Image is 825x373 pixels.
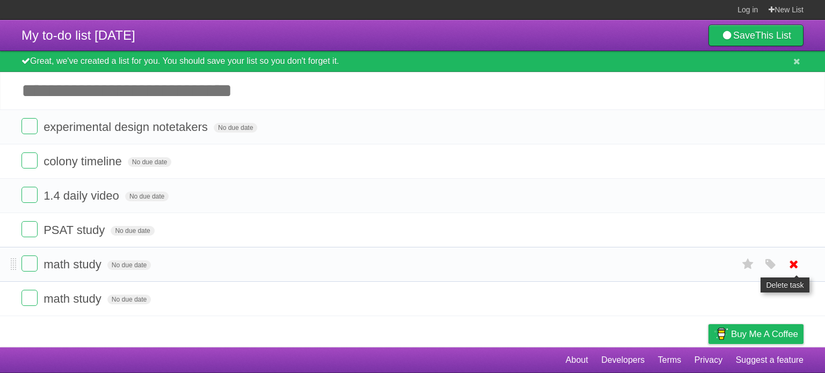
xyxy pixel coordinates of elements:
[44,120,211,134] span: experimental design notetakers
[44,292,104,305] span: math study
[708,324,804,344] a: Buy me a coffee
[694,350,722,370] a: Privacy
[111,226,154,236] span: No due date
[44,258,104,271] span: math study
[658,350,682,370] a: Terms
[21,118,38,134] label: Done
[21,290,38,306] label: Done
[736,350,804,370] a: Suggest a feature
[738,255,758,273] label: Star task
[21,152,38,169] label: Done
[44,155,125,168] span: colony timeline
[44,189,122,202] span: 1.4 daily video
[214,123,257,133] span: No due date
[21,255,38,272] label: Done
[21,221,38,237] label: Done
[21,187,38,203] label: Done
[566,350,588,370] a: About
[107,295,151,304] span: No due date
[125,192,169,201] span: No due date
[128,157,171,167] span: No due date
[601,350,645,370] a: Developers
[44,223,107,237] span: PSAT study
[714,325,728,343] img: Buy me a coffee
[21,28,135,42] span: My to-do list [DATE]
[731,325,798,343] span: Buy me a coffee
[708,25,804,46] a: SaveThis List
[755,30,791,41] b: This List
[107,260,151,270] span: No due date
